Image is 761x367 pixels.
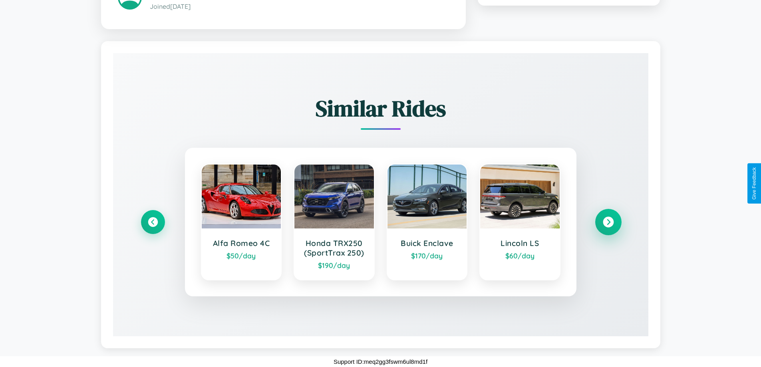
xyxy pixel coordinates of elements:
[395,251,459,260] div: $ 170 /day
[302,261,366,270] div: $ 190 /day
[488,238,552,248] h3: Lincoln LS
[395,238,459,248] h3: Buick Enclave
[201,164,282,280] a: Alfa Romeo 4C$50/day
[751,167,757,200] div: Give Feedback
[294,164,375,280] a: Honda TRX250 (SportTrax 250)$190/day
[210,251,273,260] div: $ 50 /day
[210,238,273,248] h3: Alfa Romeo 4C
[387,164,468,280] a: Buick Enclave$170/day
[488,251,552,260] div: $ 60 /day
[302,238,366,258] h3: Honda TRX250 (SportTrax 250)
[479,164,560,280] a: Lincoln LS$60/day
[141,93,620,124] h2: Similar Rides
[150,1,449,12] p: Joined [DATE]
[334,356,427,367] p: Support ID: meq2gg3fswm6ul8md1f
